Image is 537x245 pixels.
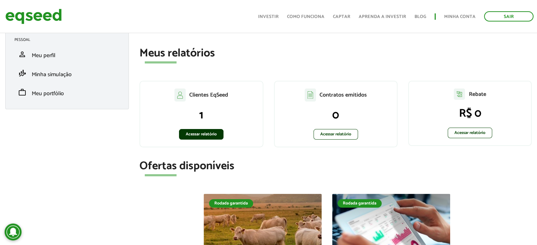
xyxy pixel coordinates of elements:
[139,47,532,60] h2: Meus relatórios
[18,88,26,97] span: work
[314,129,358,140] a: Acessar relatório
[9,83,125,102] li: Meu portfólio
[338,199,382,208] div: Rodada garantida
[139,160,532,172] h2: Ofertas disponíveis
[333,14,350,19] a: Captar
[209,199,253,208] div: Rodada garantida
[5,7,62,26] img: EqSeed
[32,51,55,60] span: Meu perfil
[444,14,476,19] a: Minha conta
[416,107,524,120] p: R$ 0
[14,69,120,78] a: finance_modeMinha simulação
[18,50,26,59] span: person
[287,14,324,19] a: Como funciona
[359,14,406,19] a: Aprenda a investir
[305,88,316,102] img: agent-contratos.svg
[282,109,390,122] p: 0
[454,88,465,100] img: agent-relatorio.svg
[174,88,186,101] img: agent-clientes.svg
[147,109,255,122] p: 1
[469,91,486,98] p: Rebate
[414,14,426,19] a: Blog
[18,69,26,78] span: finance_mode
[14,88,120,97] a: workMeu portfólio
[14,50,120,59] a: personMeu perfil
[484,11,533,22] a: Sair
[14,38,125,42] h2: Pessoal
[448,128,492,138] a: Acessar relatório
[9,45,125,64] li: Meu perfil
[258,14,279,19] a: Investir
[32,70,72,79] span: Minha simulação
[9,64,125,83] li: Minha simulação
[320,92,367,98] p: Contratos emitidos
[32,89,64,98] span: Meu portfólio
[189,92,228,98] p: Clientes EqSeed
[179,129,223,140] a: Acessar relatório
